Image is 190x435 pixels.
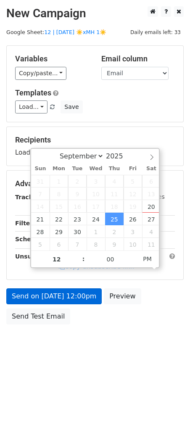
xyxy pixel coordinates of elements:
[142,200,161,213] span: September 20, 2025
[105,225,124,238] span: October 2, 2025
[15,220,37,227] strong: Filters
[105,175,124,187] span: September 4, 2025
[50,225,68,238] span: September 29, 2025
[15,135,175,157] div: Loading...
[31,213,50,225] span: September 21, 2025
[50,166,68,171] span: Mon
[50,187,68,200] span: September 8, 2025
[15,67,66,80] a: Copy/paste...
[31,251,82,268] input: Hour
[15,54,89,63] h5: Variables
[15,100,47,113] a: Load...
[105,166,124,171] span: Thu
[31,200,50,213] span: September 14, 2025
[82,250,85,267] span: :
[124,166,142,171] span: Fri
[61,100,82,113] button: Save
[68,213,87,225] span: September 23, 2025
[104,288,141,304] a: Preview
[105,200,124,213] span: September 18, 2025
[148,395,190,435] iframe: Chat Widget
[6,29,106,35] small: Google Sheet:
[85,251,136,268] input: Minute
[87,200,105,213] span: September 17, 2025
[68,225,87,238] span: September 30, 2025
[132,192,164,201] label: UTM Codes
[87,187,105,200] span: September 10, 2025
[31,238,50,250] span: October 5, 2025
[127,29,184,35] a: Daily emails left: 33
[142,166,161,171] span: Sat
[124,175,142,187] span: September 5, 2025
[87,213,105,225] span: September 24, 2025
[6,6,184,21] h2: New Campaign
[124,187,142,200] span: September 12, 2025
[124,238,142,250] span: October 10, 2025
[31,166,50,171] span: Sun
[124,225,142,238] span: October 3, 2025
[31,225,50,238] span: September 28, 2025
[142,213,161,225] span: September 27, 2025
[142,225,161,238] span: October 4, 2025
[50,175,68,187] span: September 1, 2025
[15,253,56,260] strong: Unsubscribe
[68,200,87,213] span: September 16, 2025
[31,187,50,200] span: September 7, 2025
[124,200,142,213] span: September 19, 2025
[105,238,124,250] span: October 9, 2025
[142,187,161,200] span: September 13, 2025
[105,213,124,225] span: September 25, 2025
[15,88,51,97] a: Templates
[136,250,159,267] span: Click to toggle
[50,238,68,250] span: October 6, 2025
[87,175,105,187] span: September 3, 2025
[87,225,105,238] span: October 1, 2025
[101,54,175,63] h5: Email column
[44,29,106,35] a: 12 | [DATE] ☀️xMH 1☀️
[31,175,50,187] span: August 31, 2025
[142,175,161,187] span: September 6, 2025
[50,213,68,225] span: September 22, 2025
[68,166,87,171] span: Tue
[58,263,134,270] a: Copy unsubscribe link
[104,152,134,160] input: Year
[105,187,124,200] span: September 11, 2025
[15,194,43,200] strong: Tracking
[142,238,161,250] span: October 11, 2025
[124,213,142,225] span: September 26, 2025
[68,187,87,200] span: September 9, 2025
[87,238,105,250] span: October 8, 2025
[15,179,175,188] h5: Advanced
[6,288,102,304] a: Send on [DATE] 12:00pm
[127,28,184,37] span: Daily emails left: 33
[68,175,87,187] span: September 2, 2025
[87,166,105,171] span: Wed
[15,236,45,243] strong: Schedule
[6,308,70,324] a: Send Test Email
[15,135,175,145] h5: Recipients
[50,200,68,213] span: September 15, 2025
[68,238,87,250] span: October 7, 2025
